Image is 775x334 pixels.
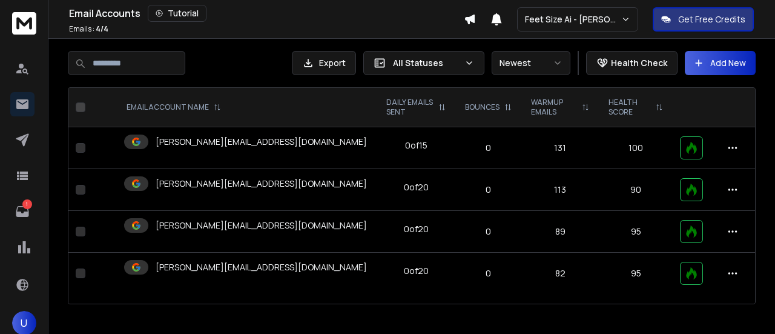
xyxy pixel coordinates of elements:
[465,102,500,112] p: BOUNCES
[463,225,514,238] p: 0
[599,253,673,295] td: 95
[521,127,599,169] td: 131
[156,136,367,148] p: [PERSON_NAME][EMAIL_ADDRESS][DOMAIN_NAME]
[492,51,570,75] button: Newest
[599,127,673,169] td: 100
[653,7,754,32] button: Get Free Credits
[386,98,434,117] p: DAILY EMAILS SENT
[404,265,429,277] div: 0 of 20
[463,267,514,279] p: 0
[611,57,667,69] p: Health Check
[599,211,673,253] td: 95
[393,57,460,69] p: All Statuses
[521,211,599,253] td: 89
[599,169,673,211] td: 90
[127,102,221,112] div: EMAIL ACCOUNT NAME
[463,142,514,154] p: 0
[156,219,367,232] p: [PERSON_NAME][EMAIL_ADDRESS][DOMAIN_NAME]
[678,13,745,25] p: Get Free Credits
[69,5,464,22] div: Email Accounts
[292,51,356,75] button: Export
[521,253,599,295] td: 82
[10,199,35,224] a: 1
[608,98,651,117] p: HEALTH SCORE
[96,24,108,34] span: 4 / 4
[148,5,206,22] button: Tutorial
[531,98,577,117] p: WARMUP EMAILS
[586,51,678,75] button: Health Check
[404,181,429,193] div: 0 of 20
[525,13,621,25] p: Feet Size Ai - [PERSON_NAME]
[22,199,32,209] p: 1
[463,184,514,196] p: 0
[69,24,108,34] p: Emails :
[521,169,599,211] td: 113
[156,178,367,190] p: [PERSON_NAME][EMAIL_ADDRESS][DOMAIN_NAME]
[404,223,429,235] div: 0 of 20
[156,261,367,273] p: [PERSON_NAME][EMAIL_ADDRESS][DOMAIN_NAME]
[685,51,756,75] button: Add New
[405,139,427,152] div: 0 of 15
